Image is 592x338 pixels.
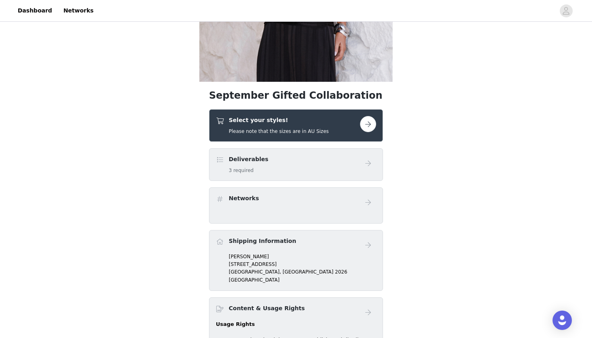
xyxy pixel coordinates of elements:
span: [GEOGRAPHIC_DATA] [283,269,333,275]
strong: Usage Rights [216,321,255,327]
div: Networks [209,187,383,224]
h1: September Gifted Collaboration [209,88,383,103]
div: Deliverables [209,148,383,181]
a: Dashboard [13,2,57,20]
span: [GEOGRAPHIC_DATA], [229,269,281,275]
h4: Content & Usage Rights [229,304,305,313]
div: Shipping Information [209,230,383,291]
h5: Please note that the sizes are in AU Sizes [229,128,329,135]
h5: 3 required [229,167,268,174]
span: 2026 [335,269,348,275]
p: [GEOGRAPHIC_DATA] [229,276,376,284]
p: [PERSON_NAME] [229,253,376,260]
div: Select your styles! [209,109,383,142]
a: Networks [58,2,98,20]
div: Open Intercom Messenger [553,311,572,330]
h4: Deliverables [229,155,268,164]
h4: Select your styles! [229,116,329,124]
h4: Networks [229,194,259,203]
p: [STREET_ADDRESS] [229,261,376,268]
div: avatar [562,4,570,17]
h4: Shipping Information [229,237,296,245]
